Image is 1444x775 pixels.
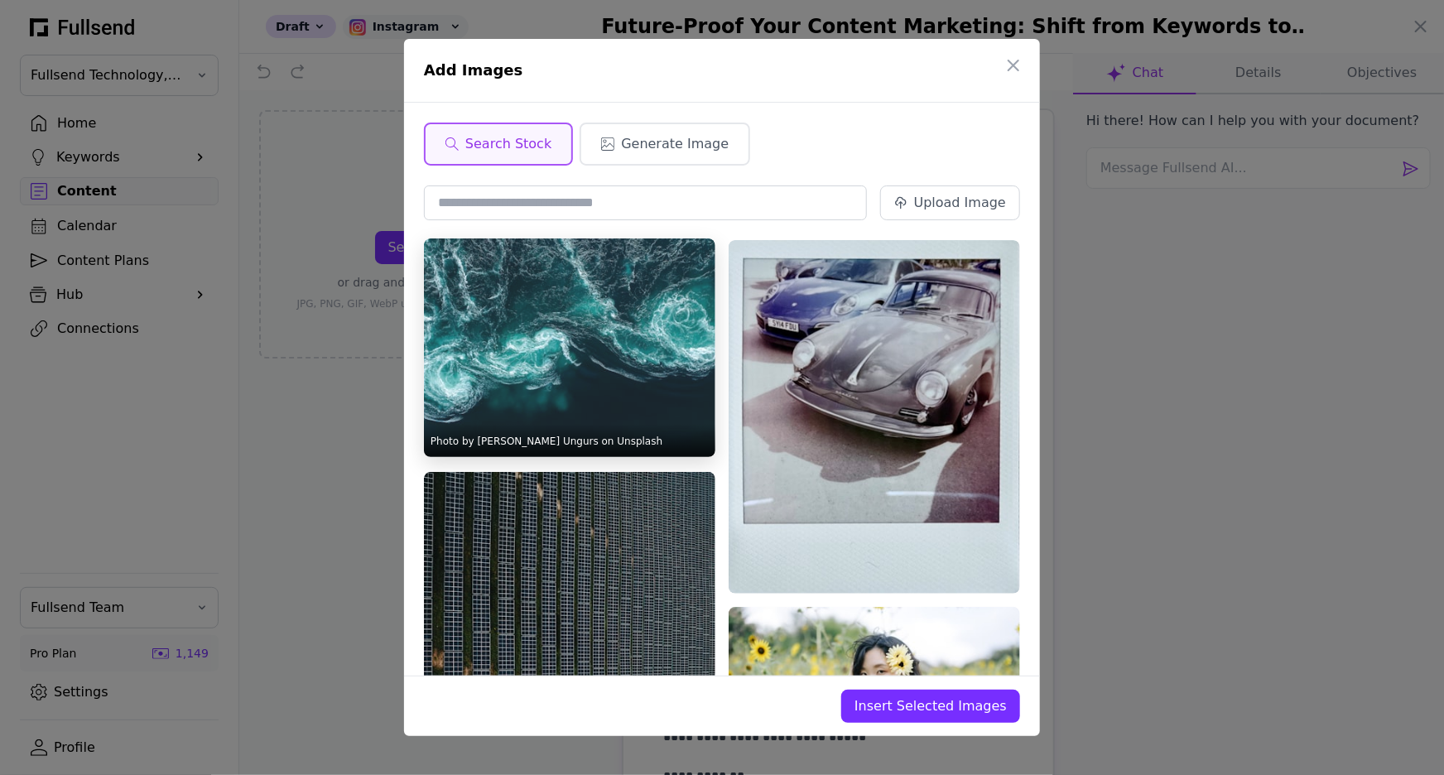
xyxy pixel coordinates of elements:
img: Turbulent ocean water swirls and crashes beautifully. [424,238,715,457]
button: Search Stock [424,123,573,166]
a: Photo by [PERSON_NAME] Ungurs on Unsplash [431,436,662,447]
span: Insert Selected Images [854,696,1007,716]
button: Upload Image [880,185,1020,220]
button: Insert Selected Images [841,690,1020,723]
h1: Add Images [424,59,1004,82]
span: Generate Image [621,134,729,154]
button: Generate Image [580,123,750,166]
span: Search Stock [465,134,551,154]
img: Classic grey porsche parked next to a blue porsche. [729,240,1020,594]
div: Upload Image [914,193,1006,213]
